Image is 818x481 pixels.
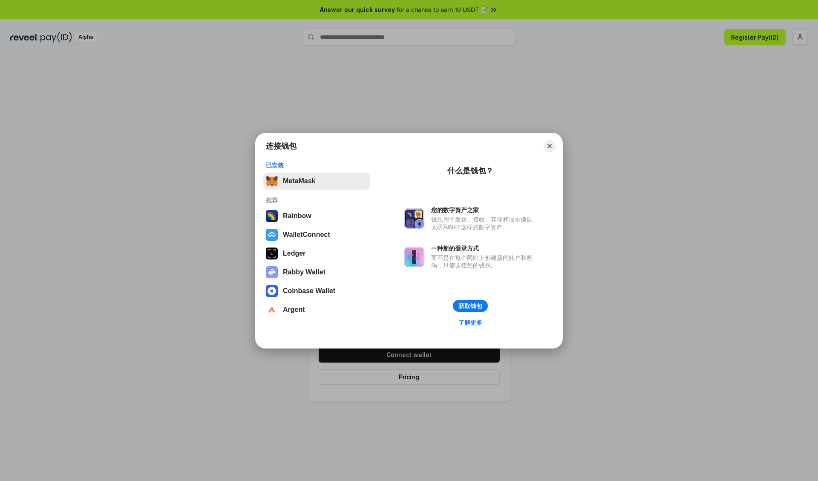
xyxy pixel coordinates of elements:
[266,210,278,222] img: svg+xml,%3Csvg%20width%3D%22120%22%20height%3D%22120%22%20viewBox%3D%220%200%20120%20120%22%20fil...
[453,317,487,328] a: 了解更多
[266,141,297,151] h1: 连接钱包
[404,208,424,229] img: svg+xml,%3Csvg%20xmlns%3D%22http%3A%2F%2Fwww.w3.org%2F2000%2Fsvg%22%20fill%3D%22none%22%20viewBox...
[458,302,482,310] div: 获取钱包
[404,247,424,267] img: svg+xml,%3Csvg%20xmlns%3D%22http%3A%2F%2Fwww.w3.org%2F2000%2Fsvg%22%20fill%3D%22none%22%20viewBox...
[431,206,537,214] div: 您的数字资产之家
[263,264,370,281] button: Rabby Wallet
[266,229,278,241] img: svg+xml,%3Csvg%20width%3D%2228%22%20height%3D%2228%22%20viewBox%3D%220%200%2028%2028%22%20fill%3D...
[263,207,370,225] button: Rainbow
[266,161,368,169] div: 已安装
[266,175,278,187] img: svg+xml,%3Csvg%20fill%3D%22none%22%20height%3D%2233%22%20viewBox%3D%220%200%2035%2033%22%20width%...
[263,226,370,243] button: WalletConnect
[283,306,305,314] div: Argent
[283,177,315,185] div: MetaMask
[263,173,370,190] button: MetaMask
[458,319,482,326] div: 了解更多
[283,250,305,257] div: Ledger
[431,245,537,252] div: 一种新的登录方式
[266,248,278,259] img: svg+xml,%3Csvg%20xmlns%3D%22http%3A%2F%2Fwww.w3.org%2F2000%2Fsvg%22%20width%3D%2228%22%20height%3...
[431,254,537,269] div: 而不是在每个网站上创建新的账户和密码，只需连接您的钱包。
[283,231,330,239] div: WalletConnect
[544,140,556,152] button: Close
[266,304,278,316] img: svg+xml,%3Csvg%20width%3D%2228%22%20height%3D%2228%22%20viewBox%3D%220%200%2028%2028%22%20fill%3D...
[453,300,488,312] button: 获取钱包
[263,301,370,318] button: Argent
[263,282,370,300] button: Coinbase Wallet
[283,268,325,276] div: Rabby Wallet
[283,287,335,295] div: Coinbase Wallet
[283,212,311,220] div: Rainbow
[266,266,278,278] img: svg+xml,%3Csvg%20xmlns%3D%22http%3A%2F%2Fwww.w3.org%2F2000%2Fsvg%22%20fill%3D%22none%22%20viewBox...
[266,196,368,204] div: 推荐
[447,166,493,176] div: 什么是钱包？
[431,216,537,231] div: 钱包用于发送、接收、存储和显示像以太坊和NFT这样的数字资产。
[266,285,278,297] img: svg+xml,%3Csvg%20width%3D%2228%22%20height%3D%2228%22%20viewBox%3D%220%200%2028%2028%22%20fill%3D...
[263,245,370,262] button: Ledger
